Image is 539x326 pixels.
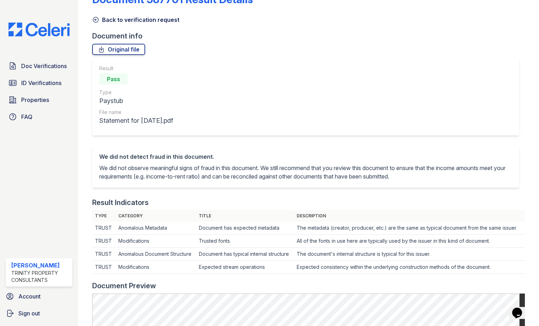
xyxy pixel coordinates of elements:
div: Statement for [DATE].pdf [99,116,173,126]
td: Modifications [115,261,196,274]
a: Account [3,289,75,303]
div: We did not detect fraud in this document. [99,152,512,161]
span: FAQ [21,113,32,121]
a: Doc Verifications [6,59,72,73]
a: Sign out [3,306,75,320]
th: Type [92,210,115,222]
div: Pass [99,73,128,85]
div: Result [99,65,173,72]
td: Expected stream operations [196,261,294,274]
p: We did not observe meaningful signs of fraud in this document. We still recommend that you review... [99,164,512,181]
iframe: chat widget [509,298,532,319]
th: Title [196,210,294,222]
span: Doc Verifications [21,62,67,70]
a: ID Verifications [6,76,72,90]
td: The metadata (creator, producer, etc.) are the same as typical document from the same issuer. [294,222,525,235]
span: Sign out [18,309,40,318]
td: Document has expected metadata [196,222,294,235]
td: Trusted fonts [196,235,294,248]
img: CE_Logo_Blue-a8612792a0a2168367f1c8372b55b34899dd931a85d93a1a3d3e32e68fde9ad4.png [3,23,75,36]
a: Back to verification request [92,16,179,24]
td: Document has typical internal structure [196,248,294,261]
div: [PERSON_NAME] [11,261,70,270]
div: Result Indicators [92,198,149,207]
div: Document info [92,31,525,41]
td: TRUST [92,222,115,235]
th: Category [115,210,196,222]
td: TRUST [92,235,115,248]
span: Account [18,292,41,301]
a: FAQ [6,110,72,124]
span: ID Verifications [21,79,61,87]
div: Paystub [99,96,173,106]
td: TRUST [92,261,115,274]
div: Type [99,89,173,96]
div: Document Preview [92,281,156,291]
td: All of the fonts in use here are typically used by the issuer in this kind of document. [294,235,525,248]
th: Description [294,210,525,222]
td: The document's internal structure is typical for this issuer. [294,248,525,261]
span: Properties [21,96,49,104]
td: Modifications [115,235,196,248]
td: Expected consistency within the underlying construction methods of the document. [294,261,525,274]
td: Anomalous Document Structure [115,248,196,261]
td: TRUST [92,248,115,261]
a: Original file [92,44,145,55]
div: File name [99,109,173,116]
td: Anomalous Metadata [115,222,196,235]
div: Trinity Property Consultants [11,270,70,284]
a: Properties [6,93,72,107]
